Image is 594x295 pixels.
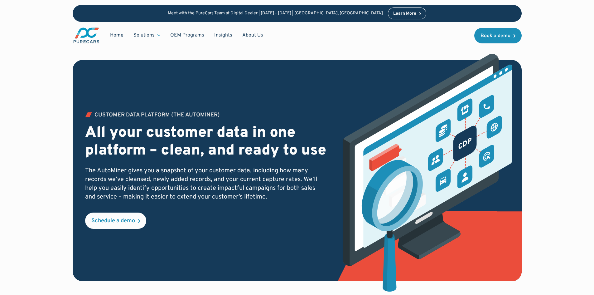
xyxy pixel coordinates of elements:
p: Meet with the PureCars Team at Digital Dealer | [DATE] - [DATE] | [GEOGRAPHIC_DATA], [GEOGRAPHIC_... [168,11,383,16]
a: Book a demo [474,28,522,43]
p: The AutoMiner gives you a snapshot of your customer data, including how many records we’ve cleans... [85,166,327,201]
a: Home [105,29,128,41]
img: purecars logo [73,27,100,44]
div: Customer Data PLATFORM (The Autominer) [94,112,220,118]
a: Schedule a demo [85,213,146,229]
a: Insights [209,29,237,41]
a: OEM Programs [165,29,209,41]
div: Solutions [133,32,155,39]
div: Book a demo [481,33,510,38]
h2: All your customer data in one platform – clean, and ready to use [85,124,327,160]
a: About Us [237,29,268,41]
div: Solutions [128,29,165,41]
div: Learn More [393,12,416,16]
a: Learn More [388,7,427,19]
div: Schedule a demo [91,218,135,224]
a: main [73,27,100,44]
